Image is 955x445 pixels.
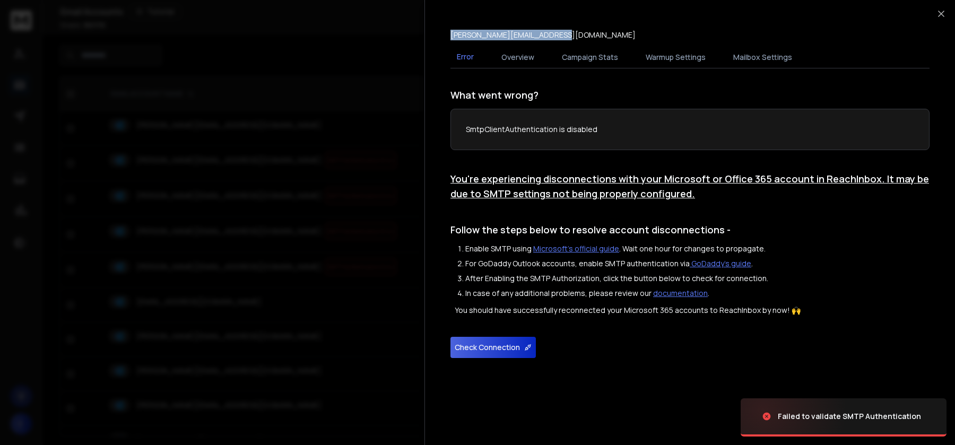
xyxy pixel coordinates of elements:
[465,258,930,269] li: For GoDaddy Outlook accounts, enable SMTP authentication via .
[555,46,624,69] button: Campaign Stats
[533,243,619,254] a: Microsoft's official guide
[727,46,798,69] button: Mailbox Settings
[465,273,930,284] li: After Enabling the SMTP Authorization, click the button below to check for connection.
[450,337,536,358] button: Check Connection
[450,171,930,201] h1: You're experiencing disconnections with your Microsoft or Office 365 account in ReachInbox. It ma...
[466,124,914,135] p: SmtpClientAuthentication is disabled
[495,46,541,69] button: Overview
[450,30,636,40] p: [PERSON_NAME][EMAIL_ADDRESS][DOMAIN_NAME]
[450,45,480,69] button: Error
[690,258,751,268] a: GoDaddy's guide
[450,88,930,102] h1: What went wrong?
[465,243,930,254] li: Enable SMTP using . Wait one hour for changes to propagate.
[455,305,930,316] p: You should have successfully reconnected your Microsoft 365 accounts to ReachInbox by now! 🙌
[639,46,712,69] button: Warmup Settings
[465,288,930,299] li: In case of any additional problems, please review our .
[778,411,921,422] div: Failed to validate SMTP Authentication
[653,288,708,298] a: documentation
[450,222,930,237] h1: Follow the steps below to resolve account disconnections -
[741,388,847,445] img: image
